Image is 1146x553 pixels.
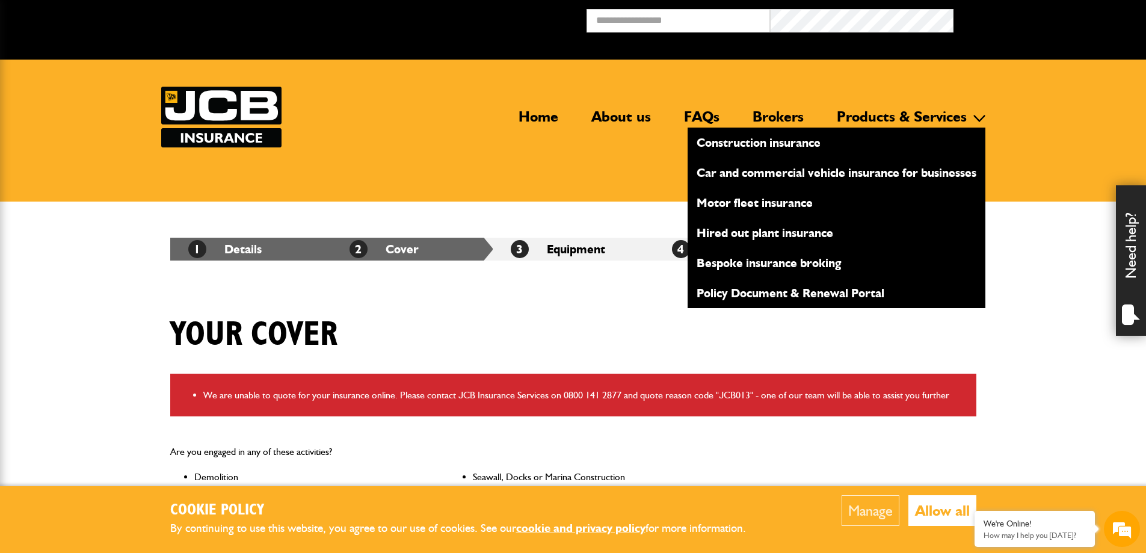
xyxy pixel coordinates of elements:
button: Allow all [908,495,976,526]
li: Seawall, Docks or Marina Construction [473,469,701,485]
a: Bespoke insurance broking [688,253,985,273]
em: Start Chat [164,371,218,387]
input: Enter your phone number [16,182,220,209]
span: 4 [672,240,690,258]
div: Minimize live chat window [197,6,226,35]
a: JCB Insurance Services [161,87,282,147]
h1: Your cover [170,315,337,355]
a: About us [582,108,660,135]
span: 3 [511,240,529,258]
button: Broker Login [953,9,1137,28]
p: Are you engaged in any of these activities? [170,444,701,460]
li: Small Tool Hire (e.g. Power Tools, Hand Tools) [194,484,422,500]
a: Brokers [744,108,813,135]
div: Need help? [1116,185,1146,336]
input: Enter your email address [16,147,220,173]
li: Quote [654,238,815,261]
a: cookie and privacy policy [516,521,645,535]
textarea: Type your message and hit 'Enter' [16,218,220,360]
li: We are unable to quote for your insurance online. Please contact JCB Insurance Services on 0800 1... [203,388,967,403]
a: Policy Document & Renewal Portal [688,283,985,303]
div: We're Online! [984,519,1086,529]
a: 1Details [188,242,262,256]
a: Car and commercial vehicle insurance for businesses [688,162,985,183]
a: Motor fleet insurance [688,193,985,213]
h2: Cookie Policy [170,501,766,520]
span: 2 [350,240,368,258]
li: Demolition [194,469,422,485]
img: d_20077148190_company_1631870298795_20077148190 [20,67,51,84]
a: Home [510,108,567,135]
button: Manage [842,495,899,526]
a: Hired out plant insurance [688,223,985,243]
span: 1 [188,240,206,258]
div: Chat with us now [63,67,202,83]
a: Products & Services [828,108,976,135]
p: How may I help you today? [984,531,1086,540]
p: By continuing to use this website, you agree to our use of cookies. See our for more information. [170,519,766,538]
img: JCB Insurance Services logo [161,87,282,147]
a: FAQs [675,108,729,135]
input: Enter your last name [16,111,220,138]
a: Construction insurance [688,132,985,153]
li: Equipment [493,238,654,261]
li: Work involving Water Courses or Tidal Areas [473,484,701,500]
li: Cover [331,238,493,261]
